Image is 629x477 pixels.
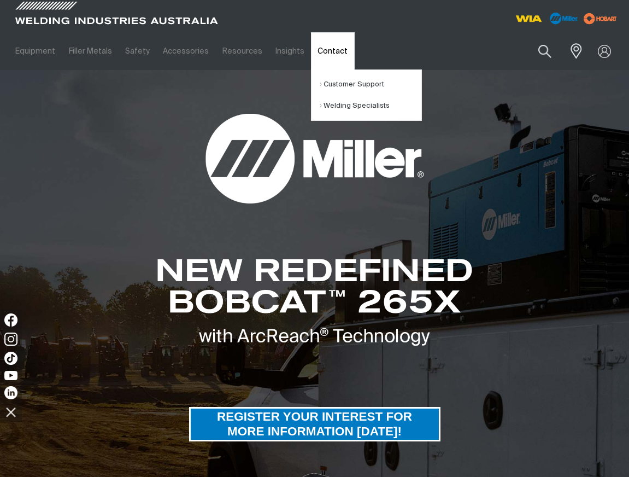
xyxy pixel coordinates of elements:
[189,407,440,441] a: REGISTER YOUR INTEREST FOR MORE INFORMATION TODAY!
[156,32,215,70] a: Accessories
[4,313,17,327] img: Facebook
[311,69,422,121] ul: Contact Submenu
[4,333,17,346] img: Instagram
[216,32,269,70] a: Resources
[311,32,354,70] a: Contact
[2,403,20,421] img: hide socials
[4,386,17,399] img: LinkedIn
[9,32,467,70] nav: Main
[62,32,118,70] a: Filler Metals
[269,32,311,70] a: Insights
[320,95,421,117] a: Welding Specialists
[526,38,563,64] button: Search products
[119,32,156,70] a: Safety
[580,10,620,27] img: miller
[191,407,439,441] span: REGISTER YOUR INTEREST FOR MORE INFORMATION [DATE]!
[9,32,62,70] a: Equipment
[320,74,421,95] a: Customer Support
[4,371,17,380] img: YouTube
[4,352,17,365] img: TikTok
[513,38,563,64] input: Product name or item number...
[156,258,473,347] img: New Redefined Bobcat 265X with ArcReach Technology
